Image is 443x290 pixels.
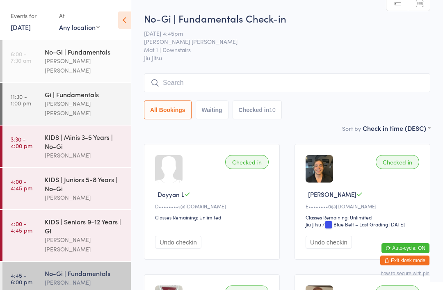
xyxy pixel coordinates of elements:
[225,155,269,169] div: Checked in
[306,221,321,228] div: Jiu Jitsu
[144,11,430,25] h2: No-Gi | Fundamentals Check-in
[11,220,32,233] time: 4:00 - 4:45 pm
[45,235,124,254] div: [PERSON_NAME] [PERSON_NAME]
[45,175,124,193] div: KIDS | Juniors 5-8 Years | No-Gi
[155,236,201,249] button: Undo checkin
[144,54,430,62] span: Jiu Jitsu
[45,193,124,202] div: [PERSON_NAME]
[45,47,124,56] div: No-Gi | Fundamentals
[45,132,124,151] div: KIDS | Minis 3-5 Years | No-Gi
[144,100,192,119] button: All Bookings
[2,40,131,82] a: 6:00 -7:30 amNo-Gi | Fundamentals[PERSON_NAME] [PERSON_NAME]
[45,217,124,235] div: KIDS | Seniors 9-12 Years | Gi
[322,221,405,228] span: / Blue Belt – Last Grading [DATE]
[155,214,271,221] div: Classes Remaining: Unlimited
[2,83,131,125] a: 11:30 -1:00 pmGi | Fundamentals[PERSON_NAME] [PERSON_NAME]
[11,23,31,32] a: [DATE]
[45,151,124,160] div: [PERSON_NAME]
[380,256,429,265] button: Exit kiosk mode
[11,9,51,23] div: Events for
[45,269,124,278] div: No-Gi | Fundamentals
[59,9,100,23] div: At
[11,50,31,64] time: 6:00 - 7:30 am
[11,136,32,149] time: 3:30 - 4:00 pm
[196,100,228,119] button: Waiting
[342,124,361,132] label: Sort by
[363,123,430,132] div: Check in time (DESC)
[2,210,131,261] a: 4:00 -4:45 pmKIDS | Seniors 9-12 Years | Gi[PERSON_NAME] [PERSON_NAME]
[11,178,32,191] time: 4:00 - 4:45 pm
[2,168,131,209] a: 4:00 -4:45 pmKIDS | Juniors 5-8 Years | No-Gi[PERSON_NAME]
[144,46,418,54] span: Mat 1 | Downstairs
[2,126,131,167] a: 3:30 -4:00 pmKIDS | Minis 3-5 Years | No-Gi[PERSON_NAME]
[376,155,419,169] div: Checked in
[158,190,184,199] span: Dayyan L
[11,272,32,285] time: 4:45 - 6:00 pm
[45,99,124,118] div: [PERSON_NAME] [PERSON_NAME]
[306,236,352,249] button: Undo checkin
[269,107,276,113] div: 10
[381,243,429,253] button: Auto-cycle: ON
[59,23,100,32] div: Any location
[144,29,418,37] span: [DATE] 4:45pm
[45,56,124,75] div: [PERSON_NAME] [PERSON_NAME]
[306,203,422,210] div: E••••••••0@[DOMAIN_NAME]
[306,155,333,183] img: image1747634810.png
[11,93,31,106] time: 11:30 - 1:00 pm
[233,100,282,119] button: Checked in10
[45,90,124,99] div: Gi | Fundamentals
[155,203,271,210] div: D••••••••s@[DOMAIN_NAME]
[306,214,422,221] div: Classes Remaining: Unlimited
[381,271,429,276] button: how to secure with pin
[144,73,430,92] input: Search
[144,37,418,46] span: [PERSON_NAME] [PERSON_NAME]
[308,190,356,199] span: [PERSON_NAME]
